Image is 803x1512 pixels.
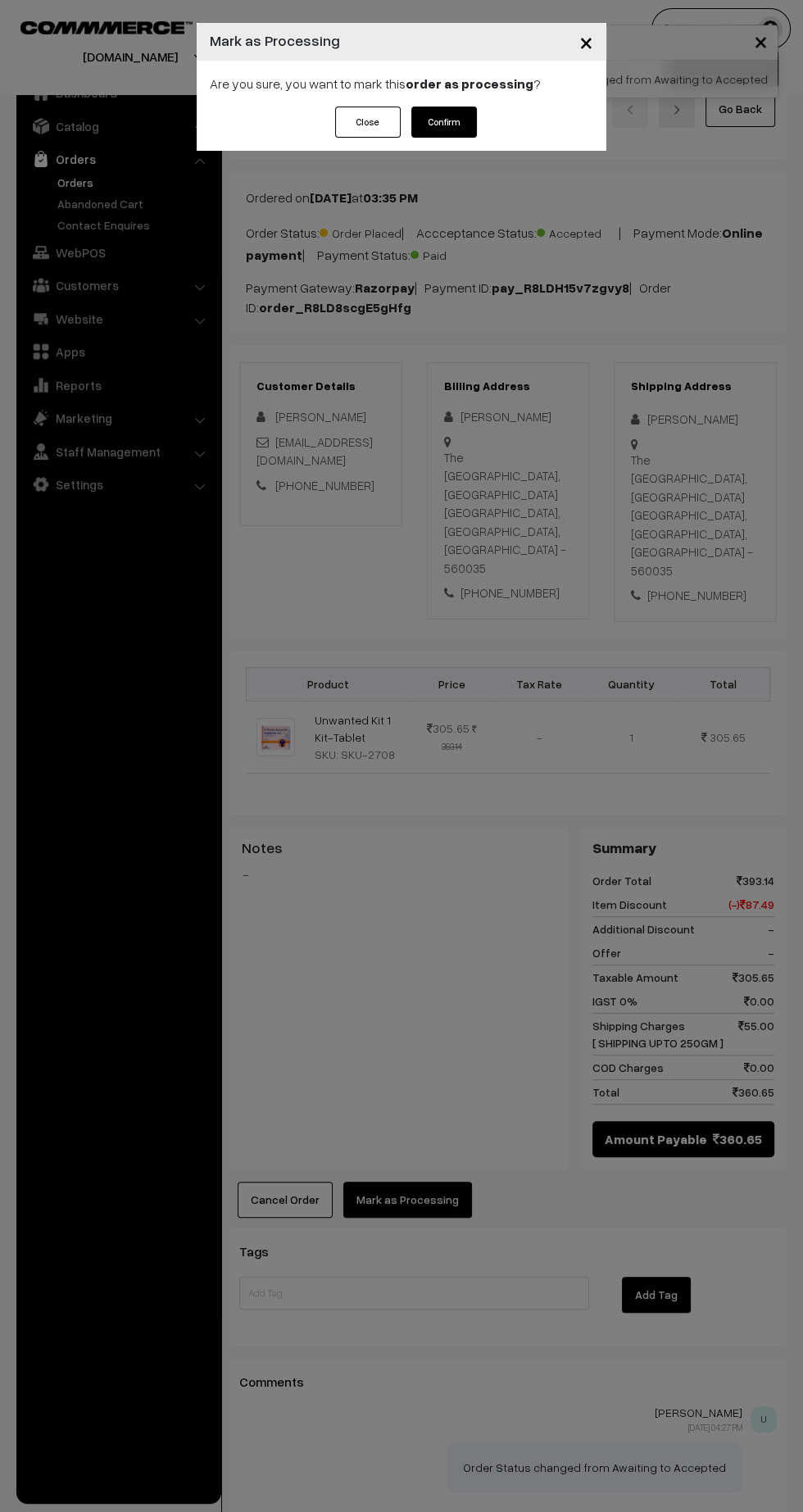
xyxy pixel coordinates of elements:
button: Confirm [411,107,477,138]
div: Are you sure, you want to mark this ? [197,61,606,107]
strong: order as processing [406,75,533,92]
button: Close [335,107,401,138]
button: Close [566,16,606,67]
span: × [579,26,593,57]
h4: Mark as Processing [210,30,340,52]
